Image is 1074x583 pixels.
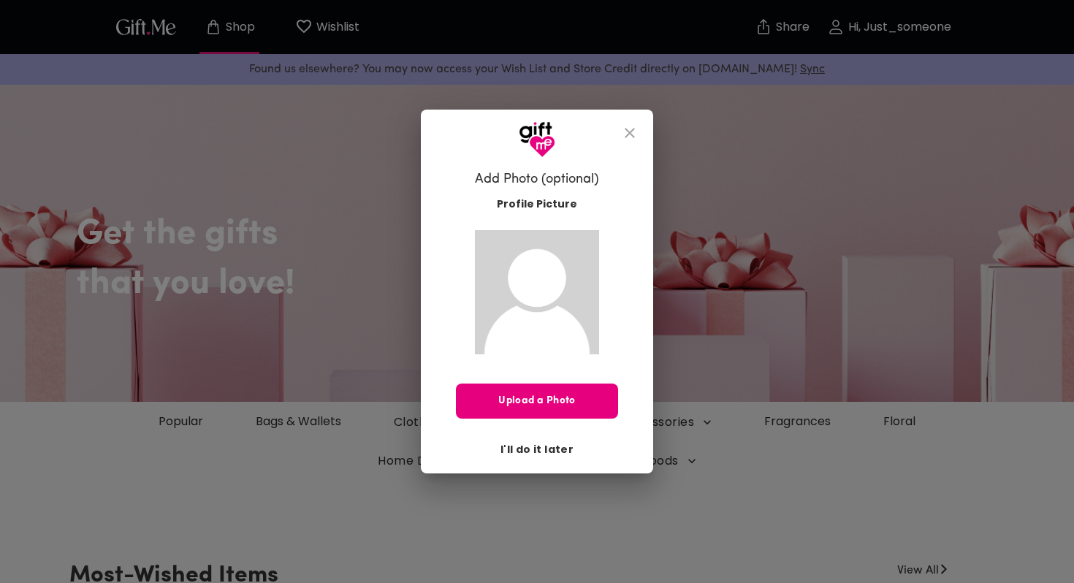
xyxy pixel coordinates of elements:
img: GiftMe Logo [519,121,555,158]
button: I'll do it later [495,437,579,462]
h6: Add Photo (optional) [475,171,599,188]
span: Profile Picture [497,197,577,212]
button: Upload a Photo [456,384,618,419]
span: I'll do it later [500,441,574,457]
button: close [612,115,647,150]
span: Upload a Photo [456,393,618,409]
img: Gift.me default profile picture [475,230,599,354]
